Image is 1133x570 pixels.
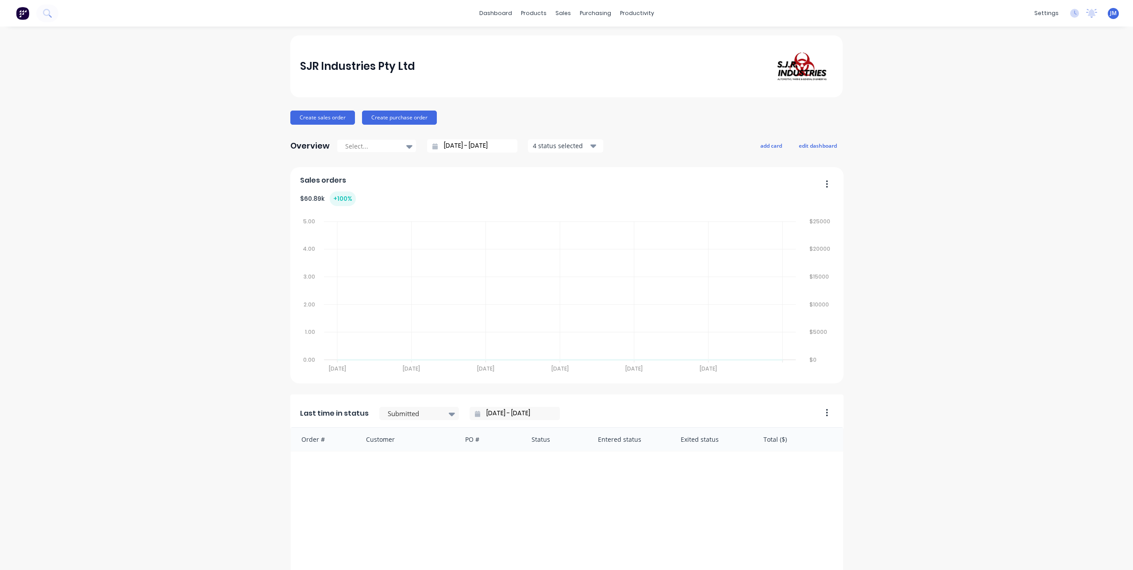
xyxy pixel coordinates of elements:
div: Total ($) [755,428,843,451]
tspan: [DATE] [551,365,569,372]
a: dashboard [475,7,516,20]
tspan: $20000 [810,245,831,252]
div: Overview [290,137,330,155]
div: productivity [616,7,659,20]
button: edit dashboard [793,140,843,151]
div: $ 60.89k [300,191,356,206]
tspan: 5.00 [303,218,315,225]
img: SJR Industries Pty Ltd [771,48,833,85]
span: Last time in status [300,408,369,419]
tspan: [DATE] [477,365,494,372]
span: Sales orders [300,175,346,186]
div: + 100 % [330,191,356,206]
button: Create sales order [290,111,355,125]
div: Entered status [589,428,672,451]
div: purchasing [575,7,616,20]
div: Order # [291,428,357,451]
tspan: 1.00 [305,328,315,336]
input: Filter by date [480,407,556,420]
div: products [516,7,551,20]
tspan: $25000 [810,218,831,225]
div: 4 status selected [533,141,589,150]
tspan: 0.00 [303,356,315,363]
tspan: $5000 [810,328,828,336]
button: add card [755,140,788,151]
tspan: $0 [810,356,817,363]
tspan: [DATE] [626,365,643,372]
div: Status [523,428,589,451]
div: Exited status [672,428,755,451]
div: sales [551,7,575,20]
span: JM [1110,9,1117,17]
tspan: 2.00 [304,301,315,308]
img: Factory [16,7,29,20]
tspan: [DATE] [403,365,420,372]
tspan: 3.00 [304,273,315,280]
tspan: 4.00 [303,245,315,252]
div: Customer [357,428,457,451]
div: SJR Industries Pty Ltd [300,57,415,75]
div: settings [1030,7,1063,20]
tspan: $15000 [810,273,829,280]
button: 4 status selected [528,139,603,153]
div: PO # [456,428,523,451]
tspan: [DATE] [328,365,346,372]
button: Create purchase order [362,111,437,125]
tspan: [DATE] [700,365,717,372]
tspan: $10000 [810,301,829,308]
